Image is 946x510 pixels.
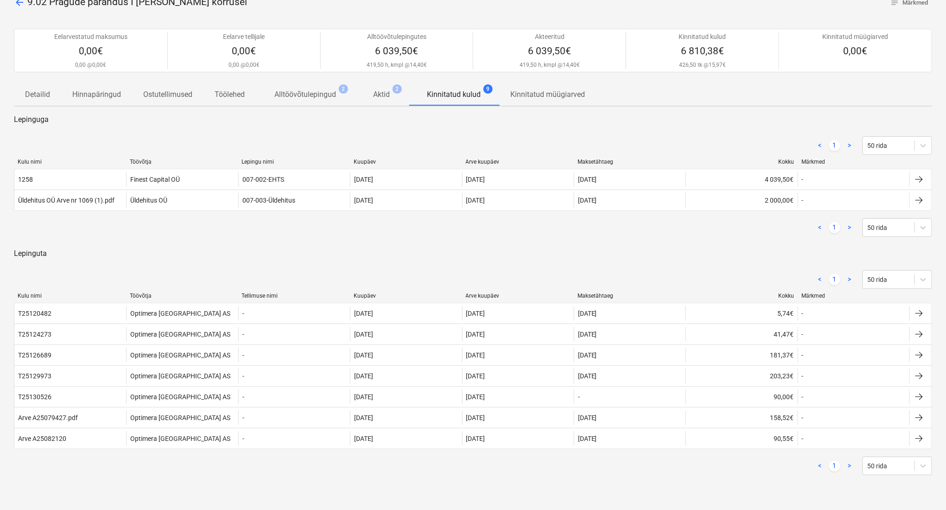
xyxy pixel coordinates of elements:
div: - [242,393,244,401]
a: Page 1 is your current page [829,460,840,472]
a: Previous page [814,460,825,472]
div: [DATE] [354,414,373,421]
div: Kulu nimi [18,159,122,165]
a: Page 1 is your current page [829,274,840,285]
span: 0,00€ [232,45,256,57]
div: Üldehitus OÜ Arve nr 1069 (1).pdf [18,197,114,204]
div: Optimera [GEOGRAPHIC_DATA] AS [126,369,238,383]
p: 419,50 h, kmpl @ 14,40€ [367,62,427,69]
div: T25129973 [18,372,51,380]
div: T25130526 [18,393,51,401]
div: 158,52€ [686,410,797,425]
div: Kokku [690,293,794,299]
div: - [802,331,804,338]
p: Eelarvestatud maksumus [54,32,127,41]
div: - [242,351,244,359]
div: Lepingu nimi [241,159,346,165]
div: T25126689 [18,351,51,359]
div: - [242,435,244,442]
p: Lepinguga [14,114,932,125]
div: [DATE] [466,414,485,421]
span: 2 [393,84,402,94]
span: 6 039,50€ [375,45,419,57]
div: [DATE] [354,197,373,204]
div: - [242,372,244,380]
p: Kinnitatud kulud [679,32,726,41]
div: [DATE] [578,372,597,380]
p: 0,00 @ 0,00€ [75,62,106,69]
div: Kulu nimi [18,293,122,299]
div: [DATE] [354,176,373,183]
div: - [802,197,804,204]
div: [DATE] [354,310,373,317]
div: [DATE] [466,331,485,338]
div: [DATE] [466,197,485,204]
div: T25124273 [18,331,51,338]
span: 0,00€ [844,45,868,57]
div: [DATE] [466,435,485,442]
div: [DATE] [578,331,597,338]
div: 1258 [18,176,33,183]
div: - [802,176,804,183]
p: Alltöövõtulepingud [274,89,336,100]
p: Kinnitatud kulud [427,89,481,100]
div: - [242,310,244,317]
p: Akteeritud [535,32,565,41]
div: 90,55€ [686,431,797,446]
p: Lepinguta [14,248,932,259]
div: - [242,414,244,421]
div: [DATE] [466,176,485,183]
span: 2 [339,84,348,94]
a: Previous page [814,274,825,285]
div: [DATE] [578,435,597,442]
a: Previous page [814,140,825,151]
p: Töölehed [215,89,245,100]
div: Üldehitus OÜ [126,193,238,208]
iframe: Chat Widget [900,465,946,510]
a: Page 1 is your current page [829,222,840,233]
div: Tellimuse nimi [241,293,346,299]
div: Optimera [GEOGRAPHIC_DATA] AS [126,348,238,363]
div: Optimera [GEOGRAPHIC_DATA] AS [126,327,238,342]
p: Kinnitatud müügiarved [510,89,585,100]
div: Märkmed [801,159,906,165]
div: 007-002-EHTS [242,176,284,183]
div: [DATE] [354,393,373,401]
span: 6 810,38€ [681,45,724,57]
p: 419,50 h, kmpl @ 14,40€ [520,62,580,69]
div: Optimera [GEOGRAPHIC_DATA] AS [126,389,238,404]
div: 90,00€ [686,389,797,404]
div: 2 000,00€ [686,193,797,208]
div: 007-003-Üldehitus [242,197,295,204]
p: Kinnitatud müügiarved [823,32,889,41]
div: Kuupäev [354,159,458,165]
div: T25120482 [18,310,51,317]
a: Previous page [814,222,825,233]
div: [DATE] [354,372,373,380]
span: 6 039,50€ [528,45,571,57]
p: Aktid [373,89,390,100]
p: Eelarve tellijale [223,32,265,41]
div: Finest Capital OÜ [126,172,238,187]
div: Maksetähtaeg [578,159,682,165]
div: 41,47€ [686,327,797,342]
div: [DATE] [578,351,597,359]
div: Arve A25082120 [18,435,66,442]
div: [DATE] [578,197,597,204]
div: [DATE] [466,310,485,317]
div: Maksetähtaeg [578,293,682,299]
div: - [802,310,804,317]
div: - [802,372,804,380]
div: [DATE] [578,310,597,317]
div: [DATE] [354,351,373,359]
div: [DATE] [466,351,485,359]
div: Kuupäev [354,293,458,299]
div: Vestlusvidin [900,465,946,510]
p: Ostutellimused [143,89,192,100]
div: Optimera [GEOGRAPHIC_DATA] AS [126,431,238,446]
div: Märkmed [801,293,906,299]
div: Arve kuupäev [466,159,571,165]
div: Optimera [GEOGRAPHIC_DATA] AS [126,410,238,425]
div: - [802,393,804,401]
div: Töövõtja [130,159,235,165]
